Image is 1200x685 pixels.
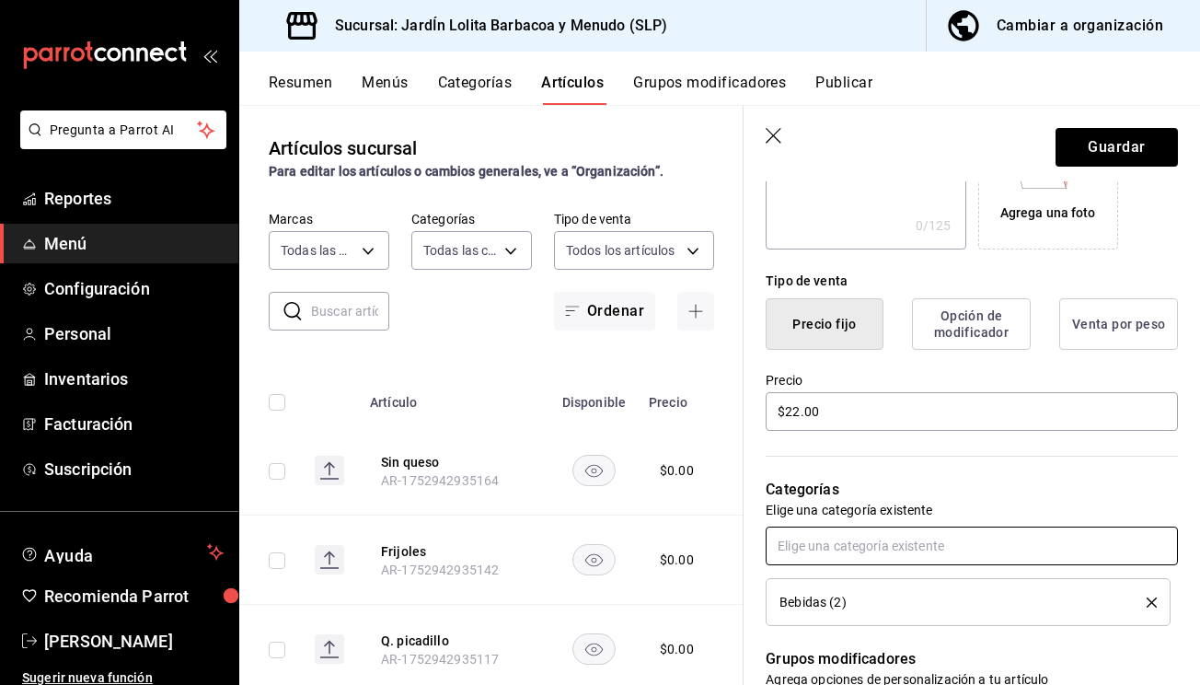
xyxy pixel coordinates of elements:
button: Opción de modificador [912,298,1031,350]
button: edit-product-location [381,453,528,471]
input: Buscar artículo [311,293,389,330]
th: Precio [638,367,723,426]
div: $ 0.00 [660,551,694,569]
span: Suscripción [44,457,224,482]
input: $0.00 [766,392,1178,431]
div: navigation tabs [269,74,1200,105]
p: Categorías [766,479,1178,501]
div: Agrega una foto [1000,203,1096,223]
button: Venta por peso [1059,298,1178,350]
button: Artículos [541,74,604,105]
span: [PERSON_NAME] [44,629,224,654]
h3: Sucursal: JardÍn Lolita Barbacoa y Menudo (SLP) [320,15,667,37]
input: Elige una categoría existente [766,527,1178,565]
div: $ 0.00 [660,640,694,658]
div: Tipo de venta [766,272,1178,291]
p: Grupos modificadores [766,648,1178,670]
span: Todos los artículos [566,241,675,260]
p: Elige una categoría existente [766,501,1178,519]
th: Artículo [359,367,550,426]
div: $ 0.00 [660,461,694,480]
div: Cambiar a organización [997,13,1163,39]
span: Ayuda [44,541,200,563]
button: delete [1134,598,1157,608]
a: Pregunta a Parrot AI [13,134,226,153]
button: Publicar [815,74,872,105]
label: Precio [766,374,1178,387]
button: open_drawer_menu [202,48,217,63]
span: Bebidas (2) [779,596,846,609]
label: Categorías [411,213,532,226]
span: Facturación [44,412,224,436]
button: Resumen [269,74,332,105]
button: availability-product [572,544,616,575]
button: Precio fijo [766,298,883,350]
div: Artículos sucursal [269,134,417,162]
th: Disponible [550,367,638,426]
span: Todas las marcas, Sin marca [281,241,355,260]
label: Marcas [269,213,389,226]
button: Pregunta a Parrot AI [20,110,226,149]
span: Recomienda Parrot [44,584,224,609]
strong: Para editar los artículos o cambios generales, ve a “Organización”. [269,164,663,179]
div: 0 /125 [916,216,952,235]
button: edit-product-location [381,542,528,561]
span: AR-1752942935142 [381,563,499,577]
span: Pregunta a Parrot AI [50,121,198,140]
button: Grupos modificadores [633,74,786,105]
button: Guardar [1056,128,1178,167]
button: availability-product [572,633,616,665]
button: availability-product [572,455,616,486]
span: Configuración [44,276,224,301]
span: Personal [44,321,224,346]
span: Menú [44,231,224,256]
button: Ordenar [554,292,655,331]
span: Todas las categorías, Sin categoría [423,241,498,260]
span: Inventarios [44,366,224,391]
label: Tipo de venta [554,213,714,226]
button: Menús [362,74,408,105]
span: Reportes [44,186,224,211]
span: AR-1752942935117 [381,652,499,667]
button: edit-product-location [381,632,528,650]
span: AR-1752942935164 [381,473,499,488]
button: Categorías [438,74,513,105]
